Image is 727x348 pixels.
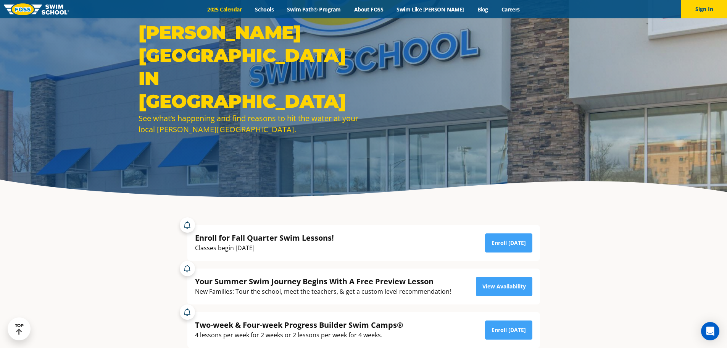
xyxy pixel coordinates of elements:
[195,243,334,253] div: Classes begin [DATE]
[201,6,248,13] a: 2025 Calendar
[248,6,280,13] a: Schools
[280,6,347,13] a: Swim Path® Program
[471,6,495,13] a: Blog
[195,330,403,340] div: 4 lessons per week for 2 weeks or 2 lessons per week for 4 weeks.
[347,6,390,13] a: About FOSS
[195,233,334,243] div: Enroll for Fall Quarter Swim Lessons!
[476,277,532,296] a: View Availability
[485,320,532,340] a: Enroll [DATE]
[701,322,719,340] div: Open Intercom Messenger
[139,21,360,113] h1: [PERSON_NAME][GEOGRAPHIC_DATA] in [GEOGRAPHIC_DATA]
[495,6,526,13] a: Careers
[195,276,451,286] div: Your Summer Swim Journey Begins With A Free Preview Lesson
[15,323,24,335] div: TOP
[195,286,451,297] div: New Families: Tour the school, meet the teachers, & get a custom level recommendation!
[195,320,403,330] div: Two-week & Four-week Progress Builder Swim Camps®
[139,113,360,135] div: See what’s happening and find reasons to hit the water at your local [PERSON_NAME][GEOGRAPHIC_DATA].
[390,6,471,13] a: Swim Like [PERSON_NAME]
[485,233,532,253] a: Enroll [DATE]
[4,3,69,15] img: FOSS Swim School Logo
